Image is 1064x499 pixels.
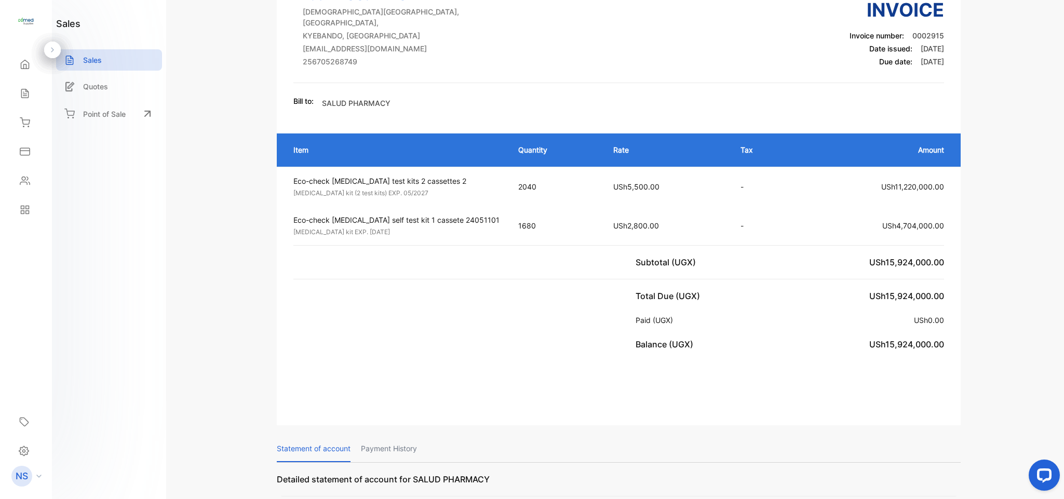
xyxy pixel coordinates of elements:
[293,227,500,237] p: [MEDICAL_DATA] kit EXP. [DATE]
[303,6,502,28] p: [DEMOGRAPHIC_DATA][GEOGRAPHIC_DATA], [GEOGRAPHIC_DATA],
[518,181,592,192] p: 2040
[18,14,34,29] img: logo
[879,57,912,66] span: Due date:
[293,144,497,155] p: Item
[912,31,944,40] span: 0002915
[293,96,314,106] p: Bill to:
[16,469,28,483] p: NS
[740,220,783,231] p: -
[293,214,500,225] p: Eco-check [MEDICAL_DATA] self test kit 1 cassete 24051101
[303,56,502,67] p: 256705268749
[636,338,697,350] p: Balance (UGX)
[613,144,720,155] p: Rate
[277,436,351,462] p: Statement of account
[518,144,592,155] p: Quantity
[56,76,162,97] a: Quotes
[740,181,783,192] p: -
[277,473,961,496] p: Detailed statement of account for SALUD PHARMACY
[1020,455,1064,499] iframe: LiveChat chat widget
[740,144,783,155] p: Tax
[56,17,80,31] h1: sales
[83,81,108,92] p: Quotes
[303,30,502,41] p: KYEBANDO, [GEOGRAPHIC_DATA]
[869,44,912,53] span: Date issued:
[303,43,502,54] p: [EMAIL_ADDRESS][DOMAIN_NAME]
[636,315,677,326] p: Paid (UGX)
[850,31,904,40] span: Invoice number:
[914,316,944,325] span: USh0.00
[869,257,944,267] span: USh15,924,000.00
[518,220,592,231] p: 1680
[293,176,500,186] p: Eco-check [MEDICAL_DATA] test kits 2 cassettes 2
[869,291,944,301] span: USh15,924,000.00
[636,256,700,268] p: Subtotal (UGX)
[869,339,944,349] span: USh15,924,000.00
[56,49,162,71] a: Sales
[83,55,102,65] p: Sales
[636,290,704,302] p: Total Due (UGX)
[361,436,417,462] p: Payment History
[921,57,944,66] span: [DATE]
[613,182,659,191] span: USh5,500.00
[293,188,500,198] p: [MEDICAL_DATA] kit (2 test kits) EXP. 05/2027
[83,109,126,119] p: Point of Sale
[613,221,659,230] span: USh2,800.00
[921,44,944,53] span: [DATE]
[56,102,162,125] a: Point of Sale
[804,144,944,155] p: Amount
[881,182,944,191] span: USh11,220,000.00
[882,221,944,230] span: USh4,704,000.00
[322,98,390,109] p: SALUD PHARMACY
